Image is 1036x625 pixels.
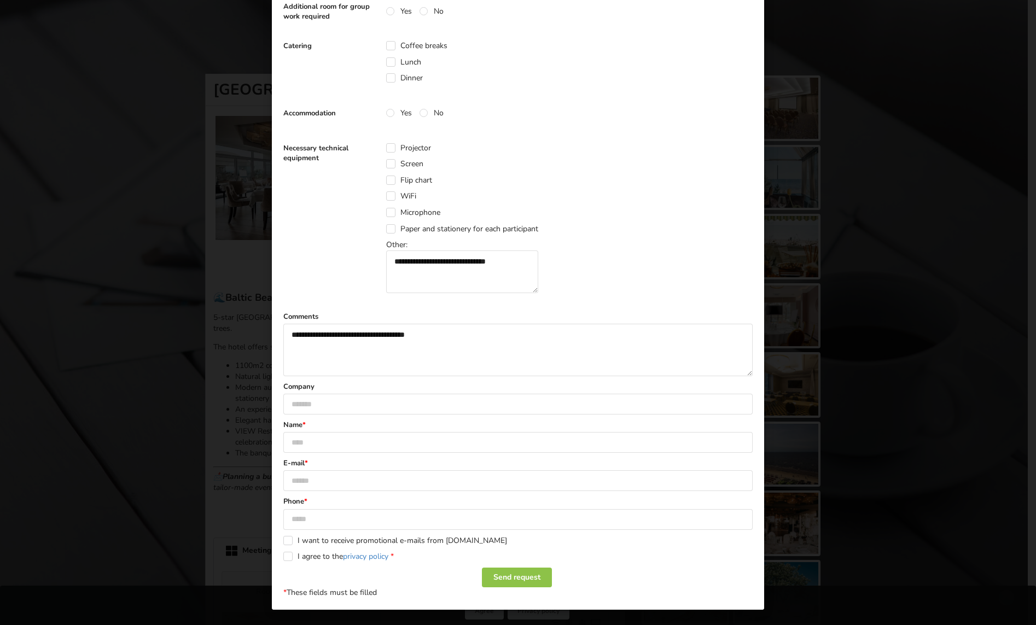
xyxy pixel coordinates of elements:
[283,382,753,392] label: Company
[283,587,753,598] p: These fields must be filled
[386,208,440,217] label: Microphone
[343,551,388,562] a: privacy policy
[386,240,546,293] div: Other:
[386,108,412,118] label: Yes
[386,41,447,50] label: Coffee breaks
[283,108,379,118] label: Accommodation
[386,7,412,16] label: Yes
[420,108,444,118] label: No
[386,224,538,233] label: Paper and stationery for each participant
[283,458,753,468] label: E-mail
[386,143,431,153] label: Projector
[283,536,507,545] label: I want to receive promotional e-mails from [DOMAIN_NAME]
[283,41,379,51] label: Catering
[386,159,423,168] label: Screen
[283,552,394,561] label: I agree to the
[283,2,379,21] label: Additional room for group work required
[386,191,416,201] label: WiFi
[420,7,444,16] label: No
[283,312,753,322] label: Comments
[386,57,421,67] label: Lunch
[386,73,423,83] label: Dinner
[283,420,753,430] label: Name
[283,497,753,506] label: Phone
[283,143,379,163] label: Necessary technical equipment
[386,176,432,185] label: Flip chart
[482,568,552,587] div: Send request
